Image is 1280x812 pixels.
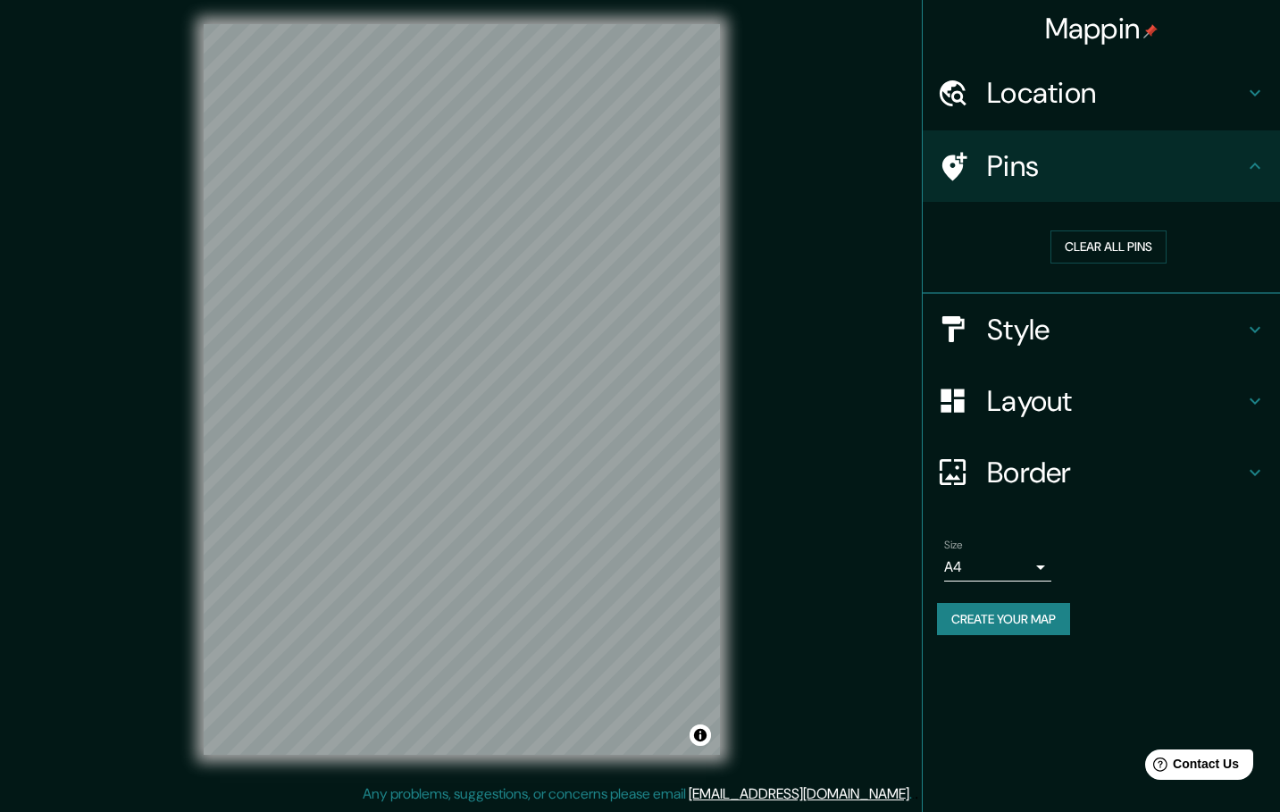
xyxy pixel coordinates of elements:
iframe: Help widget launcher [1121,742,1260,792]
h4: Border [987,455,1244,490]
button: Toggle attribution [690,724,711,746]
div: Border [923,437,1280,508]
div: A4 [944,553,1051,582]
canvas: Map [204,24,720,755]
div: Pins [923,130,1280,202]
h4: Pins [987,148,1244,184]
h4: Mappin [1045,11,1159,46]
div: . [915,783,918,805]
div: Location [923,57,1280,129]
button: Create your map [937,603,1070,636]
p: Any problems, suggestions, or concerns please email . [363,783,912,805]
a: [EMAIL_ADDRESS][DOMAIN_NAME] [689,784,909,803]
div: Style [923,294,1280,365]
label: Size [944,537,963,552]
h4: Layout [987,383,1244,419]
div: Layout [923,365,1280,437]
button: Clear all pins [1050,230,1167,264]
h4: Style [987,312,1244,347]
img: pin-icon.png [1143,24,1158,38]
div: . [912,783,915,805]
h4: Location [987,75,1244,111]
